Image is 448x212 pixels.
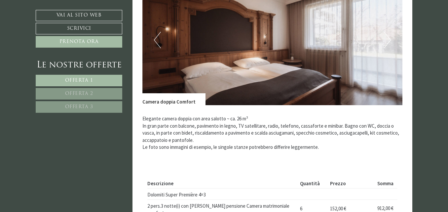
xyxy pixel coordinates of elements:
[5,18,91,36] div: Buon giorno, come possiamo aiutarla?
[10,19,88,24] div: Montis – Active Nature Spa
[65,91,93,96] span: Offerta 2
[36,36,122,48] a: Prenota ora
[142,115,403,150] p: Elegante camera doppia con area salotto ~ ca. 26 m² In gran parte con balcone, pavimento in legno...
[224,174,261,186] button: Invia
[36,59,122,71] div: Le nostre offerte
[65,78,93,83] span: Offerta 1
[384,32,391,48] button: Next
[10,31,88,35] small: 16:03
[142,93,205,105] div: Camera doppia Comfort
[147,179,298,188] th: Descrizione
[119,5,141,16] div: [DATE]
[327,179,375,188] th: Prezzo
[36,10,122,21] a: Vai al sito web
[375,179,397,188] th: Somma
[330,205,346,212] span: 152,00 €
[297,179,327,188] th: Quantità
[65,105,93,109] span: Offerta 3
[147,189,298,200] td: Dolomiti Super Première 4=3
[154,32,161,48] button: Previous
[36,23,122,34] a: Scrivici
